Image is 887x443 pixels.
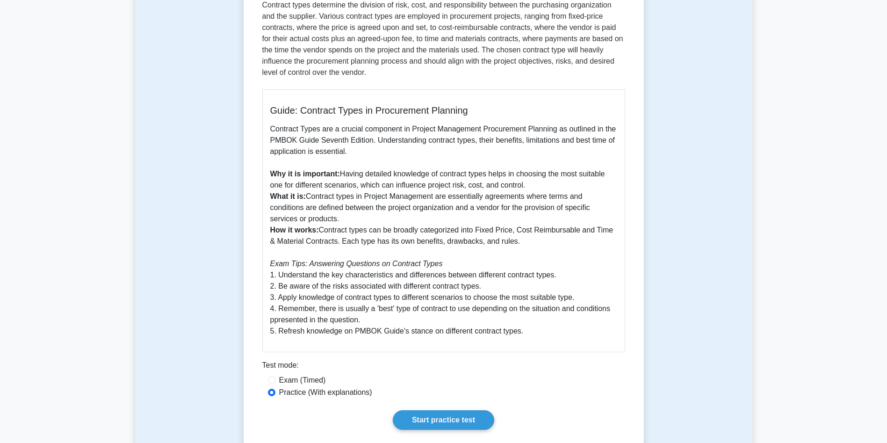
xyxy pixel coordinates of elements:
[262,360,625,375] div: Test mode:
[270,123,617,337] p: Contract Types are a crucial component in Project Management Procurement Planning as outlined in ...
[270,105,617,116] h5: Guide: Contract Types in Procurement Planning
[279,375,326,386] label: Exam (Timed)
[270,226,319,234] b: How it works:
[270,260,443,268] i: Exam Tips: Answering Questions on Contract Types
[279,387,372,398] label: Practice (With explanations)
[270,192,306,200] b: What it is:
[393,410,494,430] a: Start practice test
[270,170,340,178] b: Why it is important:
